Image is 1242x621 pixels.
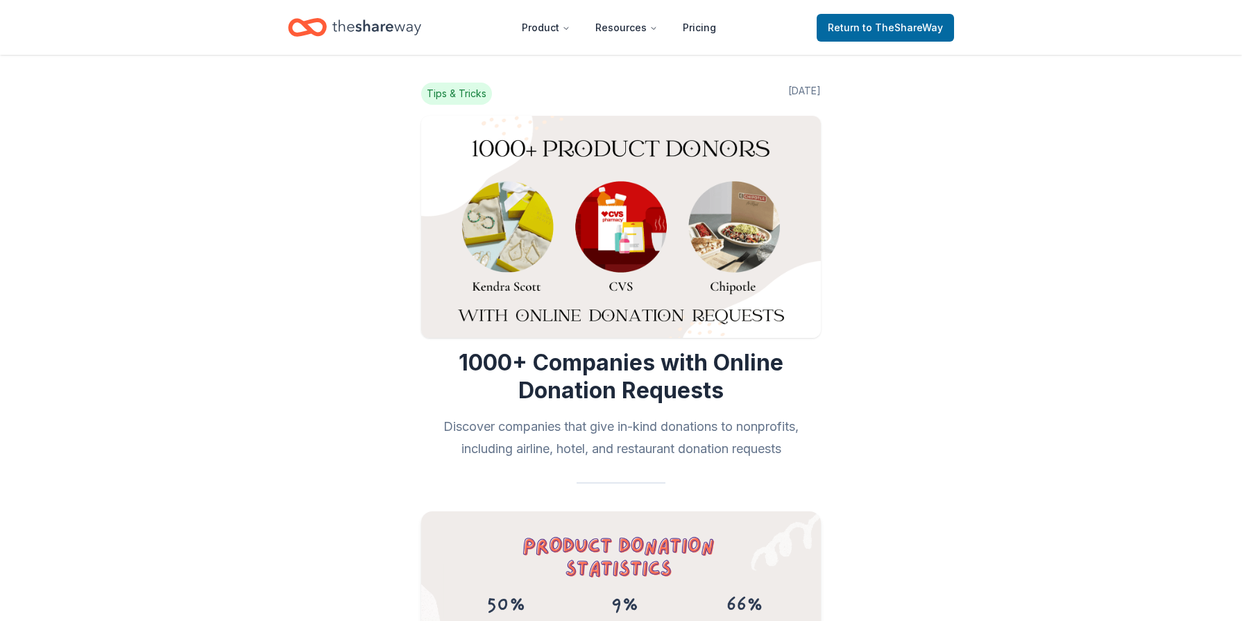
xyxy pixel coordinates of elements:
[817,14,954,42] a: Returnto TheShareWay
[828,19,943,36] span: Return
[288,11,421,44] a: Home
[421,349,821,405] h1: 1000+ Companies with Online Donation Requests
[421,416,821,460] h2: Discover companies that give in-kind donations to nonprofits, including airline, hotel, and resta...
[584,14,669,42] button: Resources
[788,83,821,105] span: [DATE]
[511,14,581,42] button: Product
[421,83,492,105] span: Tips & Tricks
[421,116,821,338] img: Image for 1000+ Companies with Online Donation Requests
[862,22,943,33] span: to TheShareWay
[672,14,727,42] a: Pricing
[511,11,727,44] nav: Main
